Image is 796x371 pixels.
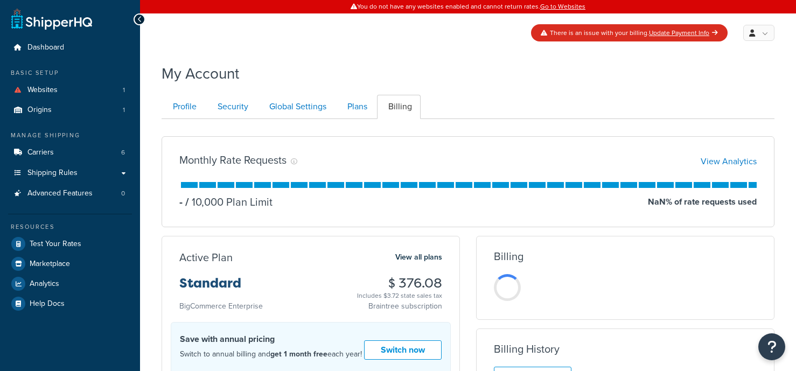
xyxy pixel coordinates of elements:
a: ShipperHQ Home [11,8,92,30]
strong: get 1 month free [270,348,327,360]
li: Websites [8,80,132,100]
span: Analytics [30,279,59,289]
small: BigCommerce Enterprise [179,300,263,312]
p: - [179,194,183,209]
h4: Save with annual pricing [180,333,362,346]
a: Origins 1 [8,100,132,120]
h3: Standard [179,276,263,299]
span: Websites [27,86,58,95]
h1: My Account [162,63,239,84]
span: 0 [121,189,125,198]
p: 10,000 Plan Limit [183,194,273,209]
span: Carriers [27,148,54,157]
a: Go to Websites [540,2,585,11]
div: There is an issue with your billing. [531,24,728,41]
div: Includes $3.72 state sales tax [357,290,442,301]
li: Carriers [8,143,132,163]
div: Manage Shipping [8,131,132,140]
a: Switch now [364,340,442,360]
li: Advanced Features [8,184,132,204]
button: Open Resource Center [758,333,785,360]
span: 6 [121,148,125,157]
li: Origins [8,100,132,120]
span: Origins [27,106,52,115]
h3: Active Plan [179,251,233,263]
h3: Billing History [494,343,560,355]
span: / [185,194,189,210]
p: Switch to annual billing and each year! [180,347,362,361]
span: 1 [123,106,125,115]
span: Dashboard [27,43,64,52]
span: Test Your Rates [30,240,81,249]
a: Test Your Rates [8,234,132,254]
a: Plans [336,95,376,119]
a: Security [206,95,257,119]
a: Billing [377,95,421,119]
h3: $ 376.08 [357,276,442,290]
a: Analytics [8,274,132,293]
a: Dashboard [8,38,132,58]
a: Profile [162,95,205,119]
div: Resources [8,222,132,232]
p: Braintree subscription [357,301,442,312]
a: Shipping Rules [8,163,132,183]
span: Marketplace [30,260,70,269]
a: Update Payment Info [649,28,718,38]
span: 1 [123,86,125,95]
a: Carriers 6 [8,143,132,163]
span: Help Docs [30,299,65,309]
a: Marketplace [8,254,132,274]
p: NaN % of rate requests used [648,194,757,209]
a: View Analytics [701,155,757,167]
h3: Billing [494,250,523,262]
a: View all plans [395,250,442,264]
a: Help Docs [8,294,132,313]
a: Global Settings [258,95,335,119]
div: Basic Setup [8,68,132,78]
h3: Monthly Rate Requests [179,154,287,166]
a: Advanced Features 0 [8,184,132,204]
span: Advanced Features [27,189,93,198]
span: Shipping Rules [27,169,78,178]
a: Websites 1 [8,80,132,100]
